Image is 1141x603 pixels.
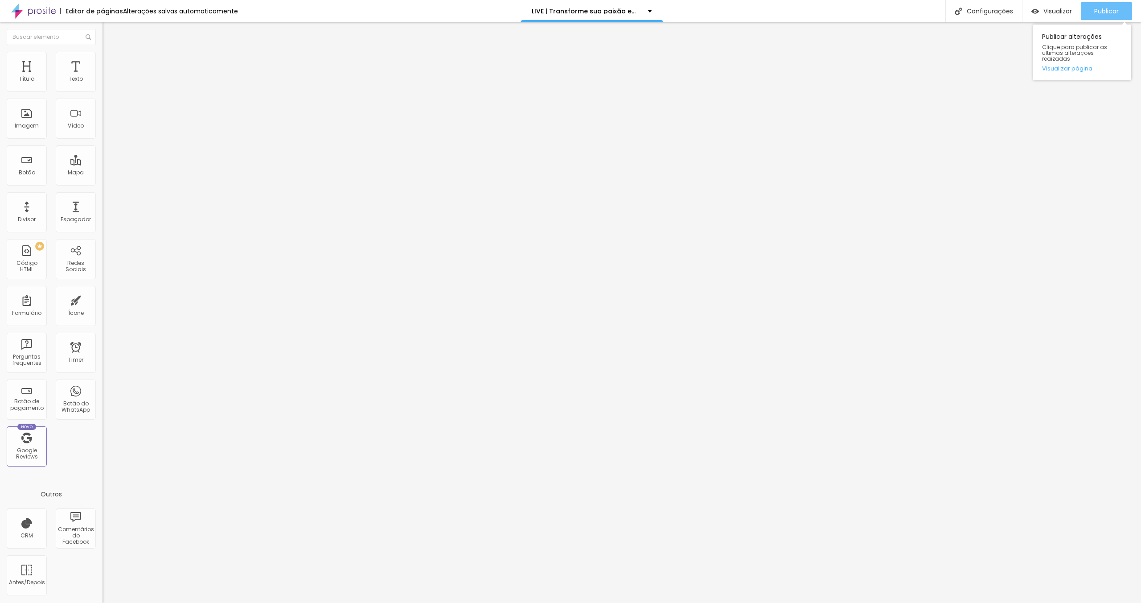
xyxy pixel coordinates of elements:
div: Título [19,76,34,82]
button: Publicar [1081,2,1132,20]
input: Buscar elemento [7,29,96,45]
div: Antes/Depois [9,579,44,586]
div: Código HTML [9,260,44,273]
a: Visualizar página [1042,66,1122,71]
div: Botão [19,169,35,176]
div: Comentários do Facebook [58,526,93,545]
div: Formulário [12,310,41,316]
div: Alterações salvas automaticamente [123,8,238,14]
div: Ícone [68,310,84,316]
img: Icone [955,8,962,15]
div: Timer [68,357,83,363]
div: Publicar alterações [1033,25,1131,80]
img: view-1.svg [1031,8,1039,15]
div: Vídeo [68,123,84,129]
div: Imagem [15,123,39,129]
span: Visualizar [1043,8,1072,15]
div: Mapa [68,169,84,176]
div: Botão de pagamento [9,398,44,411]
div: Editor de páginas [60,8,123,14]
img: Icone [86,34,91,40]
div: Google Reviews [9,447,44,460]
div: Texto [69,76,83,82]
div: CRM [21,533,33,539]
span: Clique para publicar as ultimas alterações reaizadas [1042,44,1122,62]
p: LIVE | Transforme sua paixão em lucro [532,8,641,14]
div: Divisor [18,216,36,223]
button: Visualizar [1022,2,1081,20]
div: Novo [17,424,37,430]
div: Redes Sociais [58,260,93,273]
div: Botão do WhatsApp [58,401,93,413]
div: Perguntas frequentes [9,354,44,367]
iframe: Editor [103,22,1141,603]
div: Espaçador [61,216,91,223]
span: Publicar [1094,8,1119,15]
